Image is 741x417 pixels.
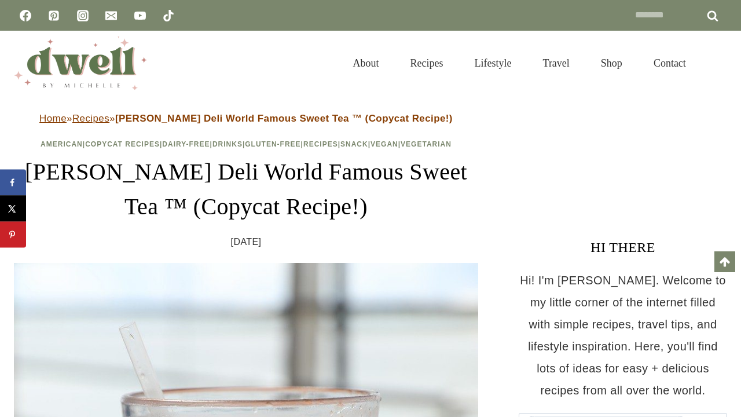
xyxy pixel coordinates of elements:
[41,140,452,148] span: | | | | | | | |
[231,233,262,251] time: [DATE]
[459,43,527,83] a: Lifestyle
[245,140,300,148] a: Gluten-Free
[115,113,453,124] strong: [PERSON_NAME] Deli World Famous Sweet Tea ™ (Copycat Recipe!)
[638,43,702,83] a: Contact
[707,53,727,73] button: View Search Form
[72,113,109,124] a: Recipes
[401,140,452,148] a: Vegetarian
[14,36,147,90] img: DWELL by michelle
[585,43,638,83] a: Shop
[85,140,160,148] a: Copycat Recipes
[14,155,478,224] h1: [PERSON_NAME] Deli World Famous Sweet Tea ™ (Copycat Recipe!)
[395,43,459,83] a: Recipes
[303,140,338,148] a: Recipes
[527,43,585,83] a: Travel
[370,140,398,148] a: Vegan
[519,269,727,401] p: Hi! I'm [PERSON_NAME]. Welcome to my little corner of the internet filled with simple recipes, tr...
[157,4,180,27] a: TikTok
[340,140,368,148] a: Snack
[39,113,453,124] span: » »
[14,4,37,27] a: Facebook
[519,237,727,258] h3: HI THERE
[338,43,395,83] a: About
[71,4,94,27] a: Instagram
[162,140,210,148] a: Dairy-Free
[338,43,702,83] nav: Primary Navigation
[41,140,83,148] a: American
[39,113,67,124] a: Home
[212,140,243,148] a: Drinks
[714,251,735,272] a: Scroll to top
[100,4,123,27] a: Email
[129,4,152,27] a: YouTube
[42,4,65,27] a: Pinterest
